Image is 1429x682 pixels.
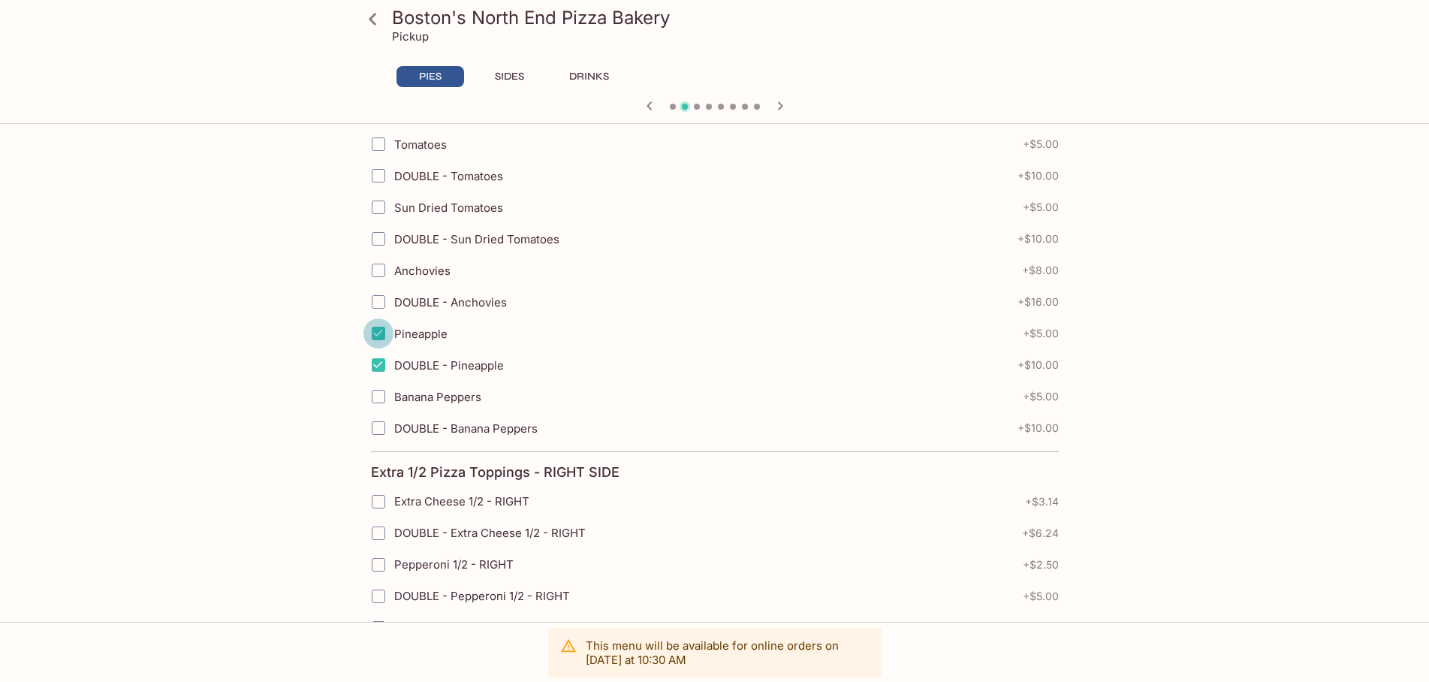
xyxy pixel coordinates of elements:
[1023,138,1059,150] span: + $5.00
[394,620,504,635] span: Sausage 1/2 - RIGHT
[1025,496,1059,508] span: + $3.14
[1023,559,1059,571] span: + $2.50
[394,358,504,373] span: DOUBLE - Pineapple
[1017,233,1059,245] span: + $10.00
[1022,527,1059,539] span: + $6.24
[394,421,538,436] span: DOUBLE - Banana Peppers
[394,327,448,341] span: Pineapple
[394,232,559,246] span: DOUBLE - Sun Dried Tomatoes
[394,589,570,603] span: DOUBLE - Pepperoni 1/2 - RIGHT
[1017,296,1059,308] span: + $16.00
[394,494,529,508] span: Extra Cheese 1/2 - RIGHT
[1017,422,1059,434] span: + $10.00
[394,137,447,152] span: Tomatoes
[1022,264,1059,276] span: + $8.00
[394,295,507,309] span: DOUBLE - Anchovies
[394,526,586,540] span: DOUBLE - Extra Cheese 1/2 - RIGHT
[1017,359,1059,371] span: + $10.00
[394,390,481,404] span: Banana Peppers
[1023,201,1059,213] span: + $5.00
[1023,590,1059,602] span: + $5.00
[556,66,623,87] button: DRINKS
[392,6,1063,29] h3: Boston's North End Pizza Bakery
[392,29,429,44] p: Pickup
[371,464,620,481] h4: Extra 1/2 Pizza Toppings - RIGHT SIDE
[394,264,451,278] span: Anchovies
[394,201,503,215] span: Sun Dried Tomatoes
[1023,391,1059,403] span: + $5.00
[1023,327,1059,339] span: + $5.00
[396,66,464,87] button: PIES
[1017,170,1059,182] span: + $10.00
[476,66,544,87] button: SIDES
[586,638,870,667] p: This menu will be available for online orders on [DATE] at 10:30 AM
[394,169,503,183] span: DOUBLE - Tomatoes
[394,557,514,572] span: Pepperoni 1/2 - RIGHT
